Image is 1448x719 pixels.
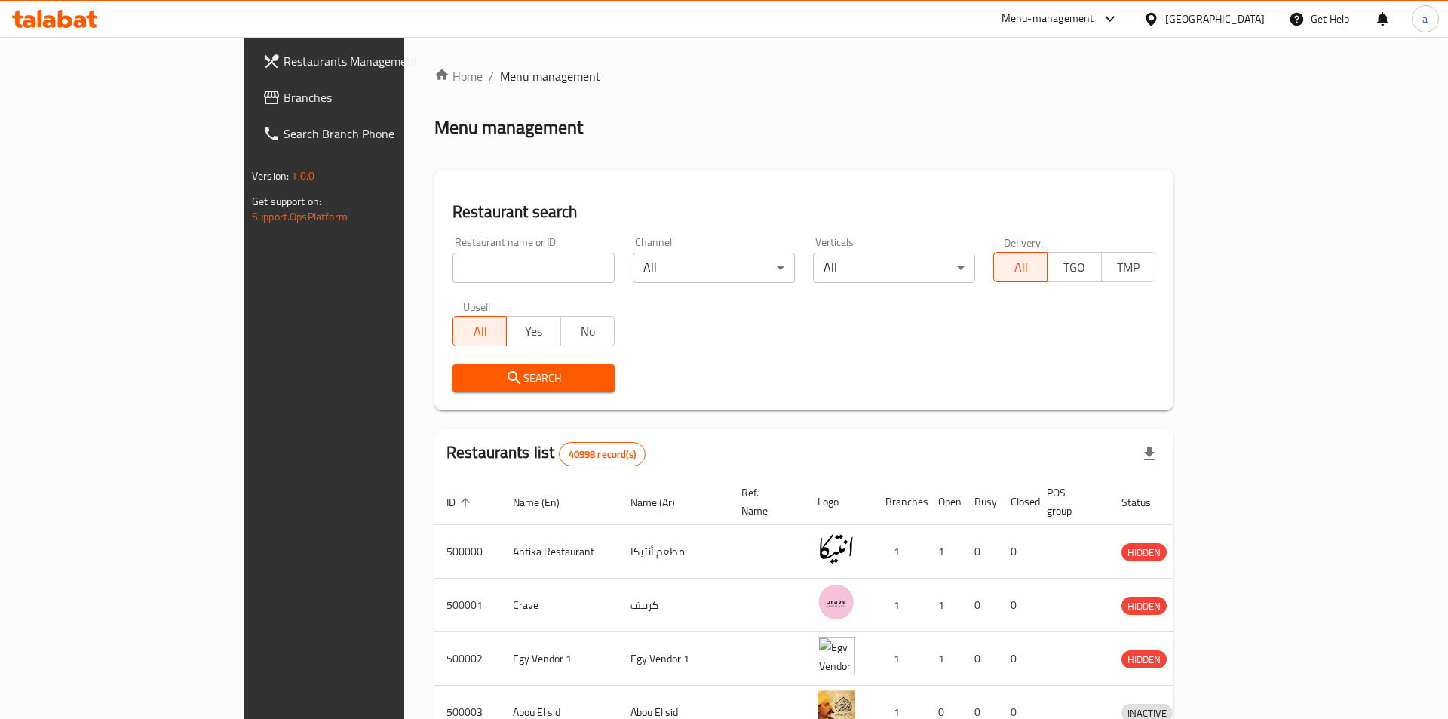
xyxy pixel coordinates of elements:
[434,67,1173,85] nav: breadcrumb
[463,301,491,312] label: Upsell
[873,479,926,525] th: Branches
[250,115,486,152] a: Search Branch Phone
[452,364,615,392] button: Search
[999,479,1035,525] th: Closed
[1121,493,1170,512] span: Status
[962,632,999,686] td: 0
[926,579,962,632] td: 1
[465,369,603,388] span: Search
[630,493,695,512] span: Name (Ar)
[284,124,474,143] span: Search Branch Phone
[1047,252,1101,282] button: TGO
[999,525,1035,579] td: 0
[1101,252,1155,282] button: TMP
[560,316,615,346] button: No
[1121,543,1167,561] div: HIDDEN
[284,52,474,70] span: Restaurants Management
[252,207,348,226] a: Support.OpsPlatform
[1121,598,1167,615] span: HIDDEN
[501,525,618,579] td: Antika Restaurant
[506,316,560,346] button: Yes
[291,166,314,186] span: 1.0.0
[818,583,855,621] img: Crave
[1121,651,1167,668] span: HIDDEN
[501,579,618,632] td: Crave
[813,253,975,283] div: All
[513,493,579,512] span: Name (En)
[500,67,600,85] span: Menu management
[805,479,873,525] th: Logo
[567,321,609,343] span: No
[446,493,475,512] span: ID
[1165,11,1265,27] div: [GEOGRAPHIC_DATA]
[818,530,855,567] img: Antika Restaurant
[1004,237,1042,247] label: Delivery
[962,525,999,579] td: 0
[559,442,646,466] div: Total records count
[962,579,999,632] td: 0
[434,115,583,140] h2: Menu management
[1002,10,1094,28] div: Menu-management
[452,316,507,346] button: All
[1131,436,1167,472] div: Export file
[446,441,646,466] h2: Restaurants list
[452,253,615,283] input: Search for restaurant name or ID..
[618,632,729,686] td: Egy Vendor 1
[513,321,554,343] span: Yes
[1000,257,1042,278] span: All
[873,525,926,579] td: 1
[741,484,787,520] span: Ref. Name
[489,67,494,85] li: /
[250,79,486,115] a: Branches
[452,201,1155,223] h2: Restaurant search
[1108,257,1149,278] span: TMP
[1121,650,1167,668] div: HIDDEN
[250,43,486,79] a: Restaurants Management
[926,479,962,525] th: Open
[633,253,795,283] div: All
[926,525,962,579] td: 1
[252,192,321,211] span: Get support on:
[1422,11,1428,27] span: a
[1121,544,1167,561] span: HIDDEN
[926,632,962,686] td: 1
[252,166,289,186] span: Version:
[1054,257,1095,278] span: TGO
[818,637,855,674] img: Egy Vendor 1
[618,579,729,632] td: كرييف
[993,252,1048,282] button: All
[873,632,926,686] td: 1
[459,321,501,343] span: All
[284,88,474,106] span: Branches
[560,447,645,462] span: 40998 record(s)
[962,479,999,525] th: Busy
[999,632,1035,686] td: 0
[501,632,618,686] td: Egy Vendor 1
[1047,484,1091,520] span: POS group
[999,579,1035,632] td: 0
[873,579,926,632] td: 1
[618,525,729,579] td: مطعم أنتيكا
